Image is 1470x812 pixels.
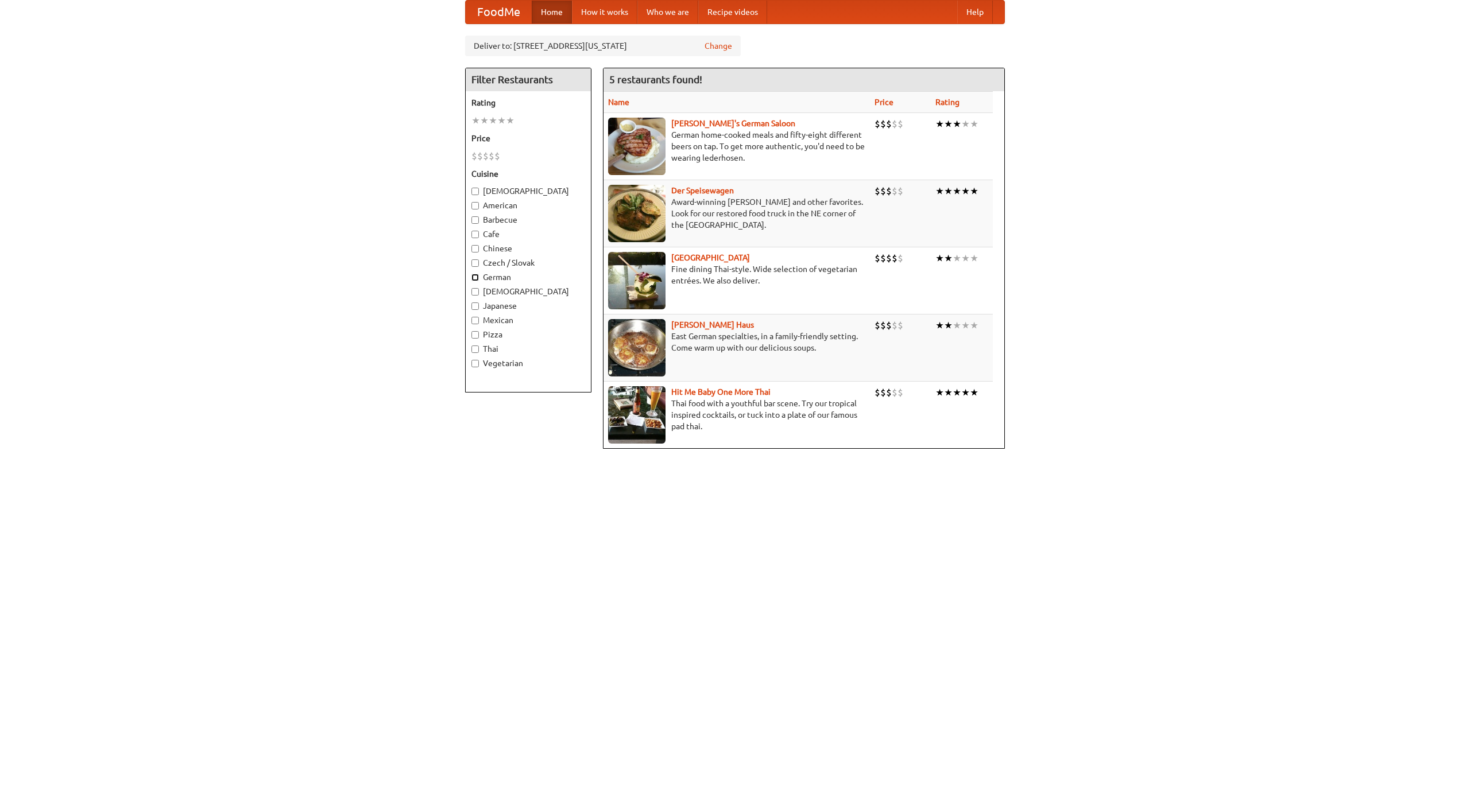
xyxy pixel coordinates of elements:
a: Rating [935,98,960,107]
li: ★ [961,118,970,130]
img: esthers.jpg [608,118,666,175]
li: $ [898,319,903,332]
label: American [471,200,585,211]
label: Thai [471,343,585,355]
img: babythai.jpg [608,386,666,444]
img: speisewagen.jpg [608,185,666,242]
li: $ [875,386,880,399]
li: $ [875,319,880,332]
a: Change [705,40,732,52]
input: Barbecue [471,216,479,224]
input: Japanese [471,302,479,310]
li: ★ [944,319,953,332]
li: ★ [953,386,961,399]
p: Fine dining Thai-style. Wide selection of vegetarian entrées. We also deliver. [608,263,865,286]
label: Barbecue [471,214,585,226]
li: ★ [970,252,978,265]
ng-pluralize: 5 restaurants found! [609,74,702,85]
label: Mexican [471,314,585,326]
li: $ [471,150,477,162]
li: $ [886,252,892,265]
li: $ [875,118,880,130]
li: $ [875,185,880,197]
h5: Rating [471,97,585,108]
li: ★ [961,386,970,399]
label: Pizza [471,329,585,340]
li: $ [886,319,892,332]
p: East German specialties, in a family-friendly setting. Come warm up with our delicious soups. [608,331,865,353]
label: Japanese [471,300,585,312]
li: ★ [970,386,978,399]
li: ★ [953,319,961,332]
li: $ [898,185,903,197]
li: ★ [970,185,978,197]
li: ★ [961,252,970,265]
a: Home [532,1,572,24]
li: $ [886,386,892,399]
img: kohlhaus.jpg [608,319,666,376]
label: Chinese [471,243,585,254]
li: ★ [944,185,953,197]
a: FoodMe [466,1,532,24]
input: Cafe [471,231,479,238]
a: [PERSON_NAME]'s German Saloon [671,119,795,128]
label: Cafe [471,228,585,240]
a: Hit Me Baby One More Thai [671,387,771,397]
li: $ [880,319,886,332]
input: Thai [471,345,479,353]
li: ★ [961,185,970,197]
li: $ [898,118,903,130]
input: Vegetarian [471,360,479,367]
li: $ [898,252,903,265]
li: $ [880,252,886,265]
li: $ [875,252,880,265]
b: [GEOGRAPHIC_DATA] [671,253,750,262]
a: Recipe videos [698,1,767,24]
li: $ [886,118,892,130]
li: ★ [944,118,953,130]
h5: Price [471,133,585,144]
li: $ [880,118,886,130]
li: $ [898,386,903,399]
li: $ [880,386,886,399]
input: Pizza [471,331,479,339]
li: ★ [953,185,961,197]
label: Czech / Slovak [471,257,585,269]
li: ★ [497,114,506,127]
li: $ [477,150,483,162]
li: $ [494,150,500,162]
label: [DEMOGRAPHIC_DATA] [471,185,585,197]
a: Who we are [637,1,698,24]
a: Der Speisewagen [671,186,734,195]
a: Price [875,98,893,107]
input: [DEMOGRAPHIC_DATA] [471,188,479,195]
li: ★ [471,114,480,127]
li: ★ [935,252,944,265]
li: ★ [953,118,961,130]
a: Name [608,98,629,107]
p: Award-winning [PERSON_NAME] and other favorites. Look for our restored food truck in the NE corne... [608,196,865,231]
li: ★ [944,252,953,265]
input: [DEMOGRAPHIC_DATA] [471,288,479,296]
p: Thai food with a youthful bar scene. Try our tropical inspired cocktails, or tuck into a plate of... [608,398,865,432]
a: [PERSON_NAME] Haus [671,320,754,329]
li: ★ [961,319,970,332]
li: $ [892,185,898,197]
li: ★ [935,118,944,130]
li: $ [483,150,489,162]
li: ★ [953,252,961,265]
a: Help [957,1,993,24]
p: German home-cooked meals and fifty-eight different beers on tap. To get more authentic, you'd nee... [608,129,865,164]
li: ★ [935,319,944,332]
li: $ [892,252,898,265]
li: ★ [970,319,978,332]
li: $ [892,118,898,130]
input: German [471,274,479,281]
a: How it works [572,1,637,24]
input: American [471,202,479,209]
li: $ [892,319,898,332]
img: satay.jpg [608,252,666,309]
